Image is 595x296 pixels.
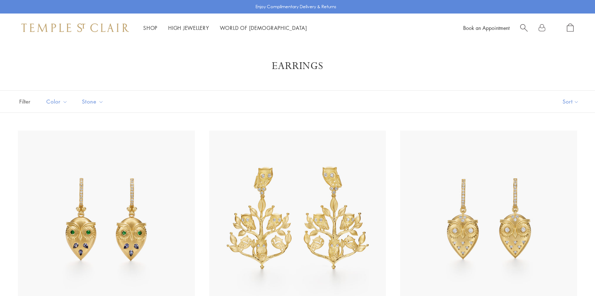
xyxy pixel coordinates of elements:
[21,23,129,32] img: Temple St. Clair
[143,24,157,31] a: ShopShop
[143,23,307,32] nav: Main navigation
[520,23,528,32] a: Search
[77,94,109,110] button: Stone
[547,91,595,112] button: Show sort by
[43,97,73,106] span: Color
[78,97,109,106] span: Stone
[220,24,307,31] a: World of [DEMOGRAPHIC_DATA]World of [DEMOGRAPHIC_DATA]
[567,23,574,32] a: Open Shopping Bag
[168,24,209,31] a: High JewelleryHigh Jewellery
[255,3,336,10] p: Enjoy Complimentary Delivery & Returns
[29,60,566,73] h1: Earrings
[463,24,509,31] a: Book an Appointment
[41,94,73,110] button: Color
